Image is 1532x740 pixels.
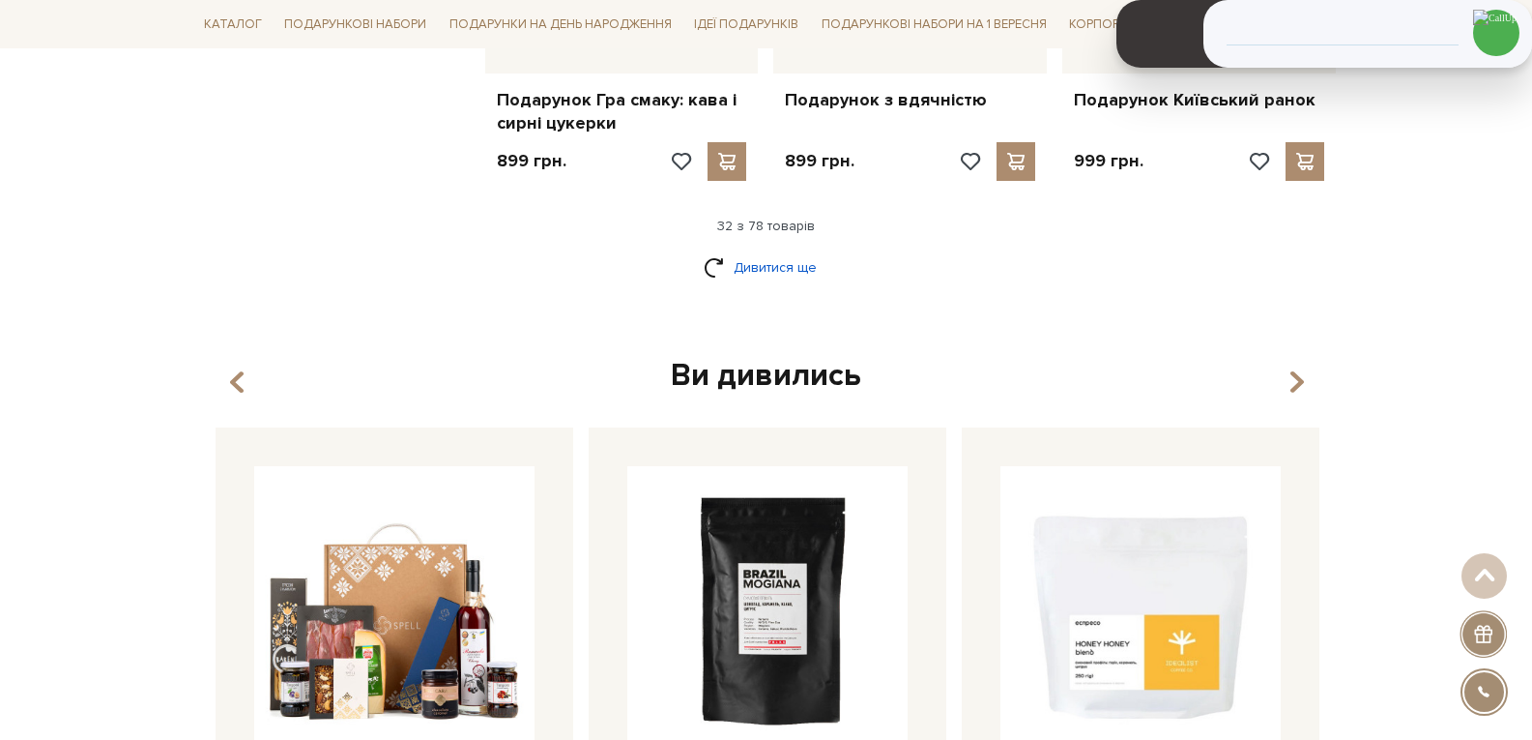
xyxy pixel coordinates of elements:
[276,10,434,40] a: Подарункові набори
[785,89,1035,111] a: Подарунок з вдячністю
[1074,89,1324,111] a: Подарунок Київський ранок
[497,150,566,172] p: 899 грн.
[188,218,1344,235] div: 32 з 78 товарів
[196,10,270,40] a: Каталог
[704,251,829,284] a: Дивитися ще
[686,10,806,40] a: Ідеї подарунків
[1061,8,1252,41] a: Корпоративним клієнтам
[814,8,1055,41] a: Подарункові набори на 1 Вересня
[208,356,1325,397] div: Ви дивились
[497,89,747,134] a: Подарунок Гра смаку: кава і сирні цукерки
[442,10,679,40] a: Подарунки на День народження
[785,150,854,172] p: 899 грн.
[1074,150,1143,172] p: 999 грн.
